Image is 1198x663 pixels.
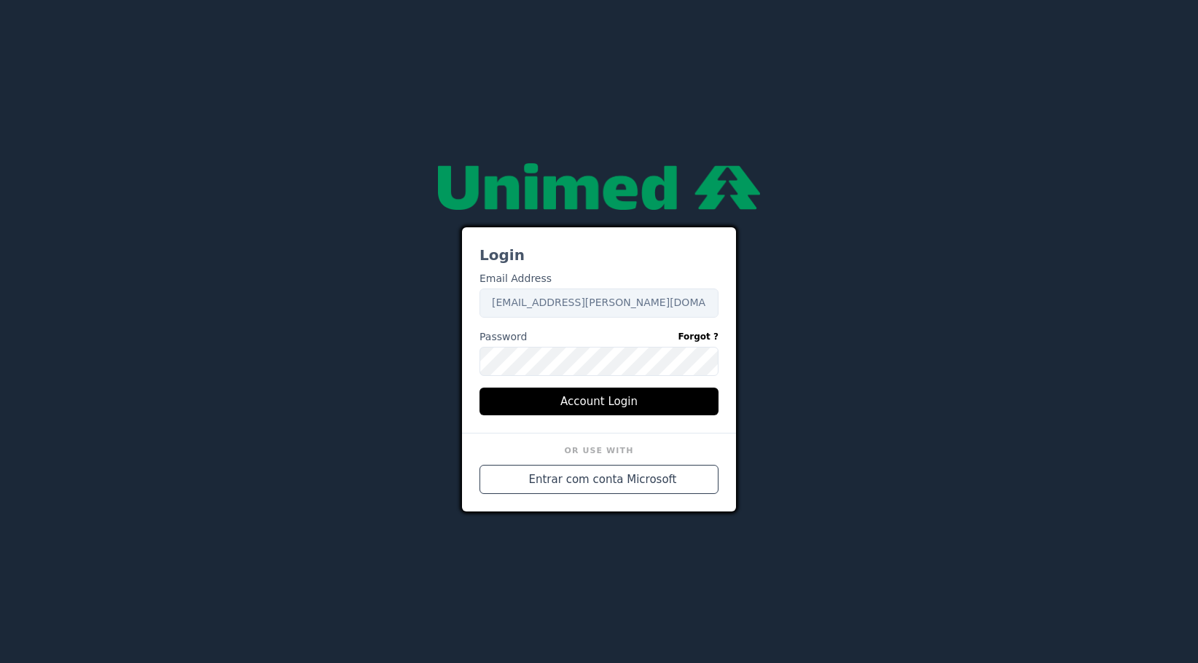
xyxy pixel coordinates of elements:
h3: Login [479,245,719,265]
img: null [438,163,760,210]
button: Account Login [479,388,719,415]
a: Forgot ? [678,329,719,345]
label: Password [479,329,719,345]
label: Email Address [479,271,552,286]
h6: Or Use With [479,445,719,459]
button: Entrar com conta Microsoft [479,465,719,494]
input: Enter your email [479,289,719,318]
span: Entrar com conta Microsoft [529,471,677,488]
